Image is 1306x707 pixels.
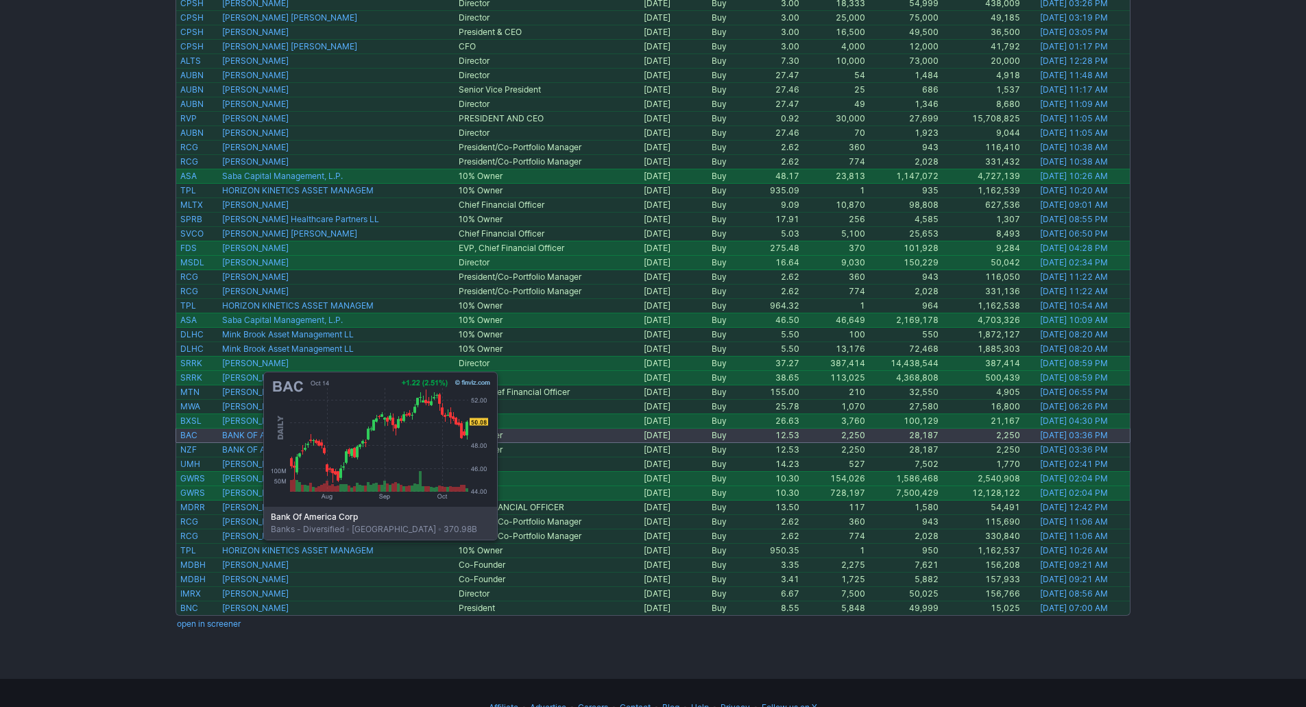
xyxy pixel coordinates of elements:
[222,185,374,195] a: HORIZON KINETICS ASSET MANAGEM
[458,327,643,341] td: 10% Owner
[1040,12,1108,23] a: [DATE] 03:19 PM
[866,97,939,111] td: 1,346
[222,200,289,210] a: [PERSON_NAME]
[180,574,206,584] a: MDBH
[180,603,198,613] a: BNC
[458,341,643,356] td: 10% Owner
[866,212,939,226] td: 4,585
[222,27,289,37] a: [PERSON_NAME]
[180,459,200,469] a: UMH
[754,269,800,284] td: 2.62
[1040,488,1108,498] a: [DATE] 02:04 PM
[180,488,205,498] a: GWRS
[1040,286,1108,296] a: [DATE] 11:22 AM
[643,341,685,356] td: [DATE]
[643,140,685,154] td: [DATE]
[222,444,341,455] a: BANK OF AMERICA CORP /DE/
[222,41,357,51] a: [PERSON_NAME] [PERSON_NAME]
[180,56,201,66] a: ALTS
[180,401,200,411] a: MWA
[1040,401,1108,411] a: [DATE] 06:26 PM
[939,39,1021,53] td: 41,792
[685,269,754,284] td: Buy
[643,53,685,68] td: [DATE]
[1040,516,1108,527] a: [DATE] 11:06 AM
[754,197,800,212] td: 9.09
[1040,70,1108,80] a: [DATE] 11:48 AM
[177,619,241,629] a: open in screener
[222,84,289,95] a: [PERSON_NAME]
[458,25,643,39] td: President & CEO
[643,39,685,53] td: [DATE]
[866,82,939,97] td: 686
[458,212,643,226] td: 10% Owner
[222,156,289,167] a: [PERSON_NAME]
[458,255,643,269] td: Director
[458,226,643,241] td: Chief Financial Officer
[643,269,685,284] td: [DATE]
[222,473,289,483] a: [PERSON_NAME]
[1040,99,1108,109] a: [DATE] 11:09 AM
[1040,200,1108,210] a: [DATE] 09:01 AM
[1040,84,1108,95] a: [DATE] 11:17 AM
[866,169,939,183] td: 1,147,072
[643,327,685,341] td: [DATE]
[222,545,374,555] a: HORIZON KINETICS ASSET MANAGEM
[685,82,754,97] td: Buy
[866,197,939,212] td: 98,808
[800,212,865,226] td: 256
[180,416,202,426] a: BXSL
[1040,228,1108,239] a: [DATE] 06:50 PM
[458,197,643,212] td: Chief Financial Officer
[685,25,754,39] td: Buy
[643,298,685,313] td: [DATE]
[1040,358,1108,368] a: [DATE] 08:59 PM
[180,358,202,368] a: SRRK
[458,313,643,327] td: 10% Owner
[800,154,865,169] td: 774
[800,226,865,241] td: 5,100
[222,531,289,541] a: [PERSON_NAME]
[685,255,754,269] td: Buy
[800,140,865,154] td: 360
[866,68,939,82] td: 1,484
[222,286,289,296] a: [PERSON_NAME]
[1040,588,1108,599] a: [DATE] 08:56 AM
[1040,41,1108,51] a: [DATE] 01:17 PM
[180,243,197,253] a: FDS
[180,200,203,210] a: MLTX
[222,99,289,109] a: [PERSON_NAME]
[222,329,354,339] a: Mink Brook Asset Management LL
[754,313,800,327] td: 46.50
[222,214,379,224] a: [PERSON_NAME] Healthcare Partners LL
[866,327,939,341] td: 550
[866,25,939,39] td: 49,500
[685,140,754,154] td: Buy
[1040,387,1108,397] a: [DATE] 06:55 PM
[939,97,1021,111] td: 8,680
[1040,372,1108,383] a: [DATE] 08:59 PM
[180,300,196,311] a: TPL
[1040,142,1108,152] a: [DATE] 10:38 AM
[1040,185,1108,195] a: [DATE] 10:20 AM
[685,53,754,68] td: Buy
[866,269,939,284] td: 943
[1040,545,1108,555] a: [DATE] 10:26 AM
[939,183,1021,197] td: 1,162,539
[800,313,865,327] td: 46,649
[643,111,685,125] td: [DATE]
[1040,214,1108,224] a: [DATE] 08:55 PM
[1040,128,1108,138] a: [DATE] 11:05 AM
[939,140,1021,154] td: 116,410
[222,315,343,325] a: Saba Capital Management, L.P.
[222,257,289,267] a: [PERSON_NAME]
[643,25,685,39] td: [DATE]
[643,313,685,327] td: [DATE]
[180,27,204,37] a: CPSH
[643,125,685,140] td: [DATE]
[754,53,800,68] td: 7.30
[754,255,800,269] td: 16.64
[866,255,939,269] td: 150,229
[458,241,643,255] td: EVP, Chief Financial Officer
[180,516,198,527] a: RCG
